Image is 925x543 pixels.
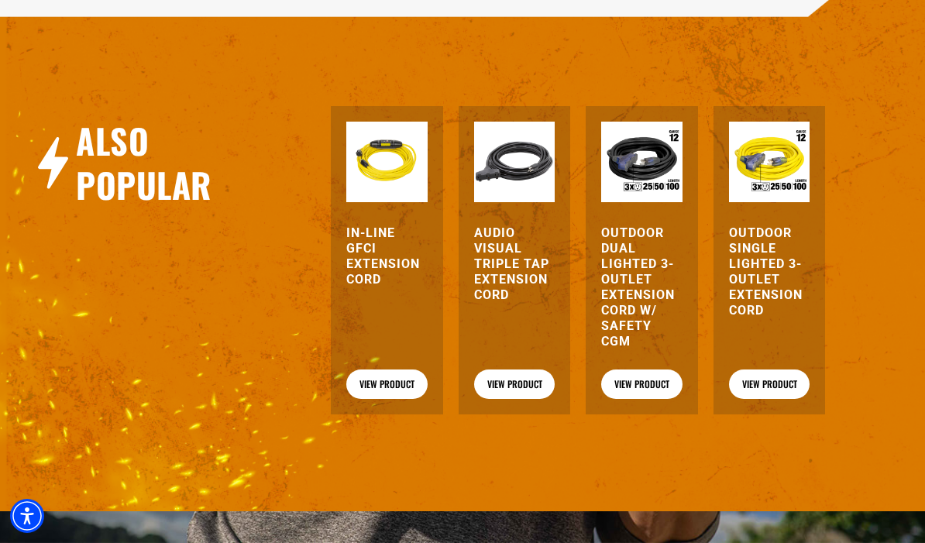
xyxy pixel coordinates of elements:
[601,122,682,202] img: Outdoor Dual Lighted 3-Outlet Extension Cord w/ Safety CGM
[10,499,44,533] div: Accessibility Menu
[601,369,682,399] a: View Product
[346,122,427,202] img: Yellow
[474,369,555,399] a: View Product
[729,369,810,399] a: View Product
[474,225,555,303] a: Audio Visual Triple Tap Extension Cord
[729,225,810,318] a: Outdoor Single Lighted 3-Outlet Extension Cord
[346,225,427,287] a: In-Line GFCI Extension Cord
[76,119,231,207] h2: Also Popular
[474,122,555,202] img: black
[601,225,682,349] a: Outdoor Dual Lighted 3-Outlet Extension Cord w/ Safety CGM
[346,369,427,399] a: View Product
[729,122,810,202] img: Outdoor Single Lighted 3-Outlet Extension Cord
